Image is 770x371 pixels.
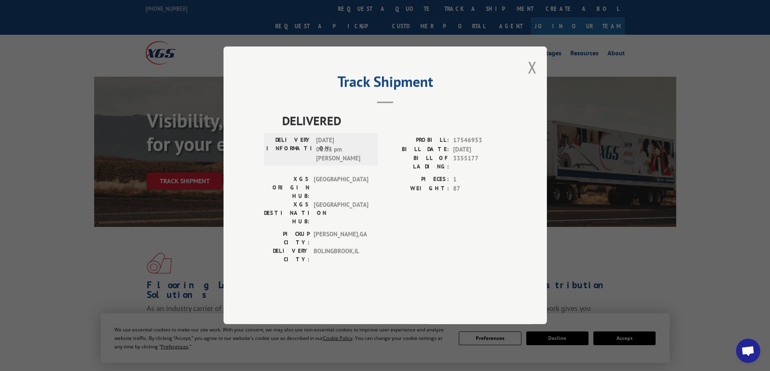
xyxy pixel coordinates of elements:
[264,175,310,201] label: XGS ORIGIN HUB:
[314,201,368,226] span: [GEOGRAPHIC_DATA]
[314,230,368,247] span: [PERSON_NAME] , GA
[266,136,312,163] label: DELIVERY INFORMATION:
[385,175,449,184] label: PIECES:
[528,57,537,78] button: Close modal
[264,230,310,247] label: PICKUP CITY:
[264,201,310,226] label: XGS DESTINATION HUB:
[316,136,371,163] span: [DATE] 06:03 pm [PERSON_NAME]
[264,76,506,91] h2: Track Shipment
[453,145,506,154] span: [DATE]
[453,184,506,193] span: 87
[453,136,506,145] span: 17546953
[282,112,506,130] span: DELIVERED
[314,175,368,201] span: [GEOGRAPHIC_DATA]
[385,154,449,171] label: BILL OF LADING:
[453,175,506,184] span: 1
[385,184,449,193] label: WEIGHT:
[314,247,368,264] span: BOLINGBROOK , IL
[385,136,449,145] label: PROBILL:
[385,145,449,154] label: BILL DATE:
[453,154,506,171] span: 3355177
[264,247,310,264] label: DELIVERY CITY:
[736,339,760,363] div: Open chat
